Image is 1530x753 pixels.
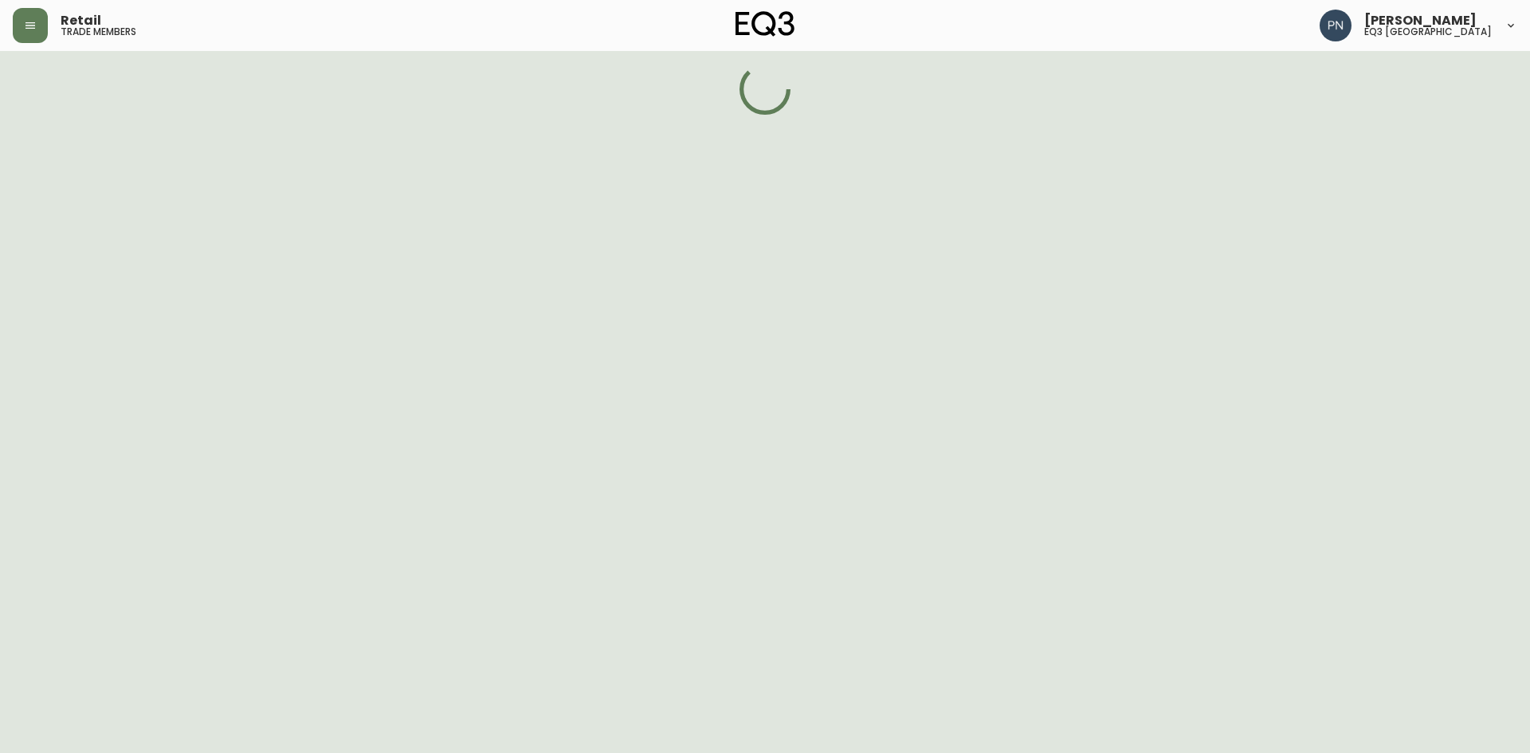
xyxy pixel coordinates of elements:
img: 496f1288aca128e282dab2021d4f4334 [1320,10,1351,41]
h5: trade members [61,27,136,37]
h5: eq3 [GEOGRAPHIC_DATA] [1364,27,1492,37]
span: Retail [61,14,101,27]
span: [PERSON_NAME] [1364,14,1477,27]
img: logo [736,11,794,37]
